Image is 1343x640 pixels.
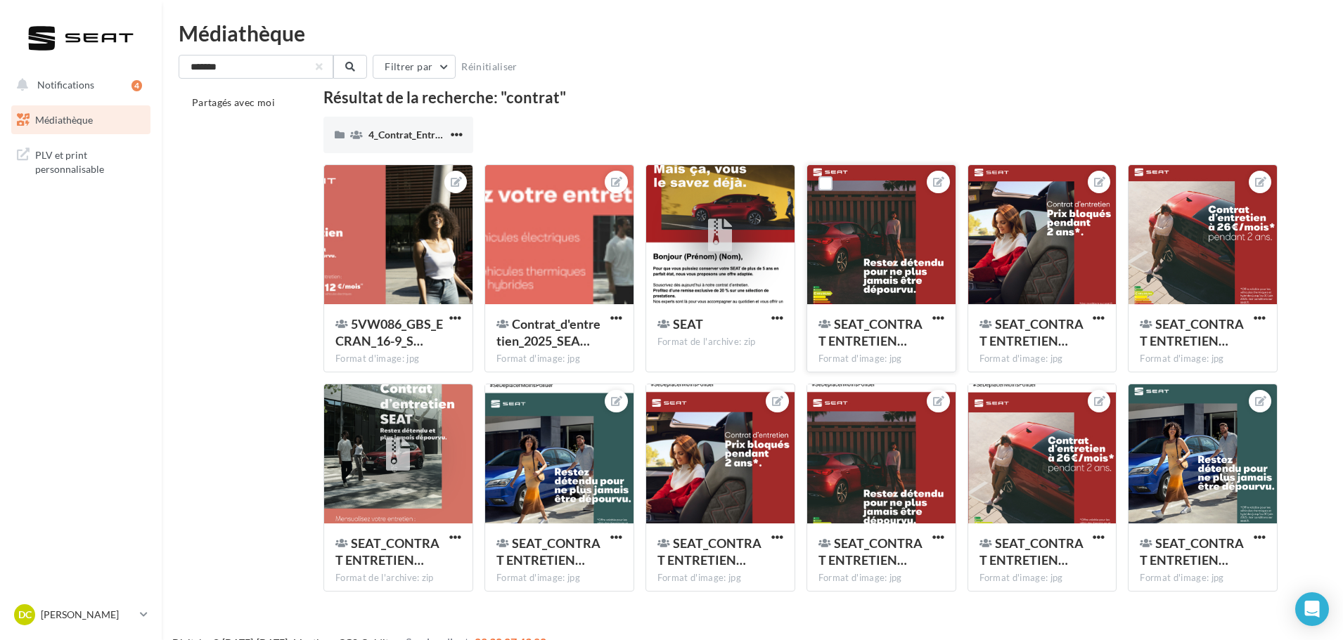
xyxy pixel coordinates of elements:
a: PLV et print personnalisable [8,140,153,181]
div: Format d'image: jpg [657,572,783,585]
button: Filtrer par [373,55,456,79]
p: [PERSON_NAME] [41,608,134,622]
span: SEAT_CONTRAT ENTRETIEN_MOCKUP_CARROUSEL_3 [979,535,1084,568]
span: Contrat_d'entretien_2025_SEAT_Signature [496,316,600,348]
div: Format de l'archive: zip [657,336,783,348]
div: Format d'image: jpg [818,572,944,585]
span: SEAT_CONTRAT ENTRETIEN_FLYER_HD_2025 [335,535,439,568]
span: SEAT_CONTRAT ENTRETIEN_POST_2 [1140,535,1244,568]
span: SEAT_CONTRAT ENTRETIEN_CARROUSEL_2 [979,316,1084,348]
a: Médiathèque [8,105,153,135]
button: Réinitialiser [456,58,523,75]
span: SEAT [673,316,703,332]
span: 5VW086_GBS_ECRAN_16-9_SEAT_JUIN25_E4_sept [335,316,443,348]
span: SEAT_CONTRAT ENTRETIEN_MOCKUP_CARROUSEL_2 [818,535,923,568]
div: Format de l'archive: zip [335,572,461,585]
span: Médiathèque [35,114,93,126]
div: Médiathèque [179,22,1326,44]
div: Format d'image: jpg [335,353,461,365]
div: Résultat de la recherche: "contrat" [323,90,1278,105]
div: Format d'image: jpg [1140,572,1266,585]
div: Format d'image: jpg [979,572,1105,585]
span: PLV et print personnalisable [35,145,145,176]
button: Notifications 4 [8,70,148,100]
span: SEAT_CONTRAT ENTRETIEN_MOCKUP_CARROUSEL_2 [657,535,762,568]
div: Format d'image: jpg [1140,353,1266,365]
div: Format d'image: jpg [496,572,622,585]
div: Open Intercom Messenger [1295,592,1329,626]
a: DC [PERSON_NAME] [11,601,150,628]
span: Partagés avec moi [192,96,275,108]
span: SEAT_CONTRAT ENTRETIEN_CARROUSEL_3 [1140,316,1244,348]
span: SEAT_CONTRAT ENTRETIEN_CARROUSEL_1 [818,316,923,348]
div: Format d'image: jpg [496,353,622,365]
div: Format d'image: jpg [979,353,1105,365]
span: DC [18,608,32,622]
span: 4_Contrat_Entretien [368,129,457,141]
div: 4 [131,80,142,91]
span: SEAT_CONTRAT ENTRETIEN_MISE_EN_SITUATION_POST_2 [496,535,600,568]
span: Notifications [37,79,94,91]
div: Format d'image: jpg [818,353,944,365]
